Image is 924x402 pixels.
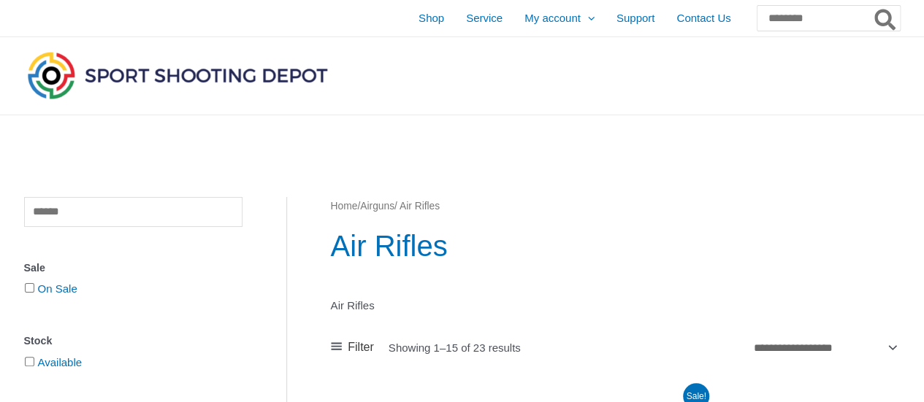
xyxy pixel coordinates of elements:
[24,331,243,352] div: Stock
[331,225,900,266] h1: Air Rifles
[389,342,521,353] p: Showing 1–15 of 23 results
[24,48,331,102] img: Sport Shooting Depot
[25,283,34,293] input: On Sale
[331,336,374,358] a: Filter
[24,258,243,279] div: Sale
[748,336,900,360] select: Shop order
[331,197,900,216] nav: Breadcrumb
[360,201,394,212] a: Airguns
[348,336,374,358] span: Filter
[38,282,77,295] a: On Sale
[331,295,900,316] p: Air Rifles
[871,6,900,31] button: Search
[25,357,34,366] input: Available
[38,356,83,368] a: Available
[331,201,358,212] a: Home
